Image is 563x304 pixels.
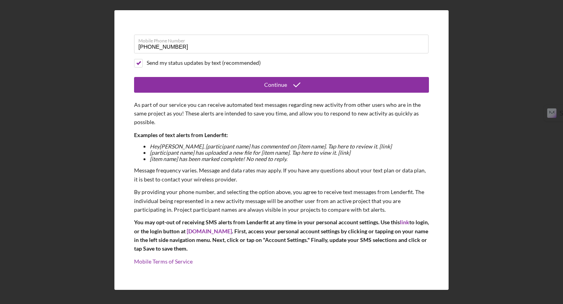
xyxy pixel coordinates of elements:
[138,35,429,44] label: Mobile Phone Number
[134,258,193,265] a: Mobile Terms of Service
[147,60,261,66] div: Send my status updates by text (recommended)
[134,218,429,253] p: You may opt-out of receiving SMS alerts from Lenderfit at any time in your personal account setti...
[150,143,429,150] li: Hey [PERSON_NAME] , [participant name] has commented on [item name]. Tap here to review it. [link]
[400,219,409,225] a: link
[134,77,429,93] button: Continue
[134,166,429,184] p: Message frequency varies. Message and data rates may apply. If you have any questions about your ...
[264,77,287,93] div: Continue
[187,228,232,234] a: [DOMAIN_NAME]
[134,131,429,139] p: Examples of text alerts from Lenderfit:
[134,101,429,127] p: As part of our service you can receive automated text messages regarding new activity from other ...
[150,156,429,162] li: [item name] has been marked complete! No need to reply.
[134,188,429,214] p: By providing your phone number, and selecting the option above, you agree to receive text message...
[150,150,429,156] li: [participant name] has uploaded a new file for [item name]. Tap here to view it. [link]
